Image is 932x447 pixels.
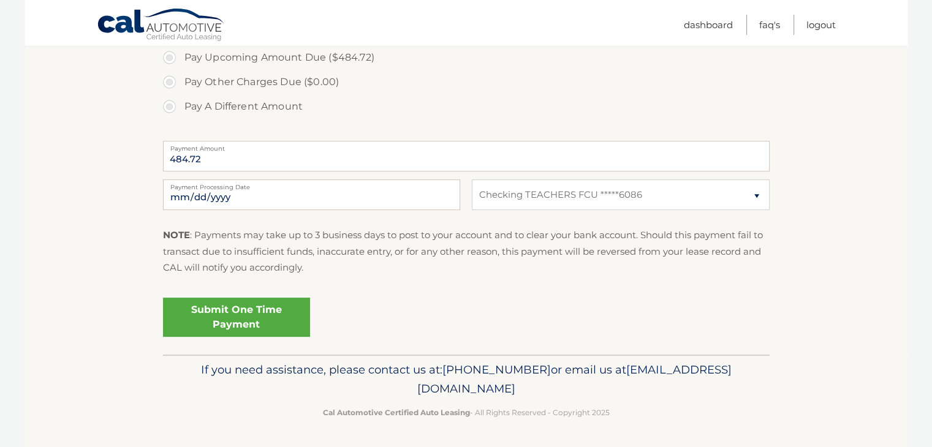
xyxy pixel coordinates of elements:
[684,15,733,35] a: Dashboard
[442,362,551,377] span: [PHONE_NUMBER]
[163,70,770,94] label: Pay Other Charges Due ($0.00)
[759,15,780,35] a: FAQ's
[171,360,762,399] p: If you need assistance, please contact us at: or email us at
[163,227,770,276] p: : Payments may take up to 3 business days to post to your account and to clear your bank account....
[163,141,770,151] label: Payment Amount
[163,179,460,189] label: Payment Processing Date
[163,141,770,171] input: Payment Amount
[163,179,460,210] input: Payment Date
[163,298,310,337] a: Submit One Time Payment
[163,94,770,119] label: Pay A Different Amount
[97,8,225,43] a: Cal Automotive
[323,408,470,417] strong: Cal Automotive Certified Auto Leasing
[806,15,836,35] a: Logout
[163,45,770,70] label: Pay Upcoming Amount Due ($484.72)
[163,229,190,241] strong: NOTE
[171,406,762,419] p: - All Rights Reserved - Copyright 2025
